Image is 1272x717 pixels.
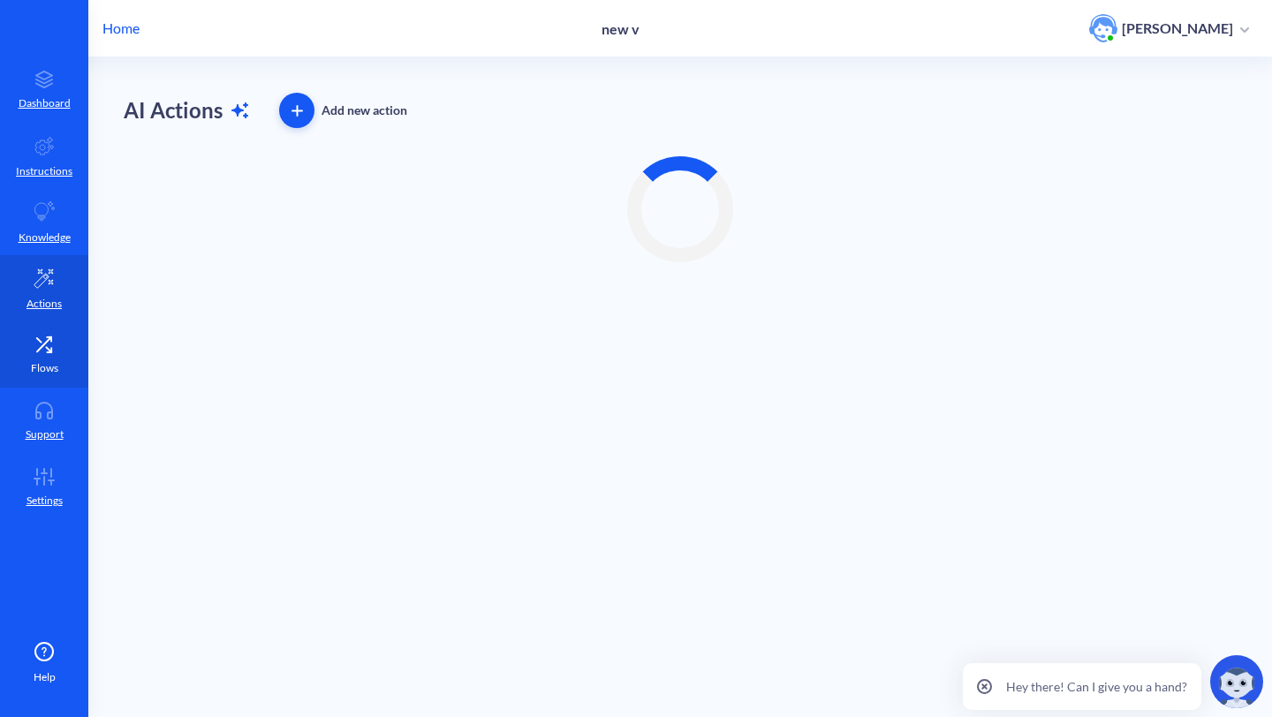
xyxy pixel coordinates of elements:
[34,669,56,685] span: Help
[31,360,58,376] p: Flows
[602,20,640,37] p: new v
[1080,12,1258,44] button: user photo[PERSON_NAME]
[102,18,140,39] p: Home
[19,95,71,111] p: Dashboard
[26,426,64,442] p: Support
[1122,19,1233,38] p: [PERSON_NAME]
[322,100,407,121] div: Add new action
[1006,677,1187,696] p: Hey there! Can I give you a hand?
[1210,655,1263,708] img: copilot-icon.svg
[1089,14,1117,42] img: user photo
[19,230,71,245] p: Knowledge
[16,163,72,179] p: Instructions
[124,93,251,128] h1: AI Actions
[26,296,62,312] p: Actions
[26,493,63,509] p: Settings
